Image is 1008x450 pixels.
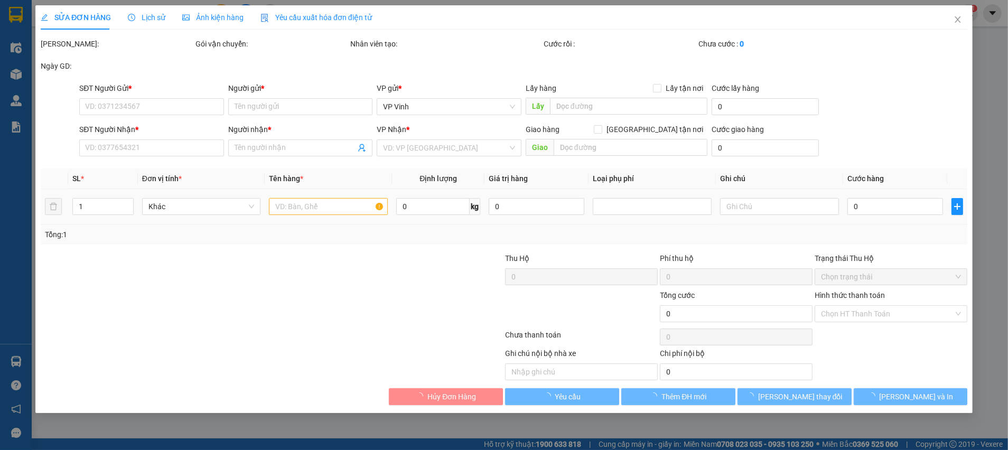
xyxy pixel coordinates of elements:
b: 0 [740,40,744,48]
button: Yêu cầu [505,388,619,405]
span: loading [543,392,555,400]
button: Thêm ĐH mới [621,388,735,405]
label: Cước lấy hàng [712,84,759,92]
input: Dọc đường [554,139,707,156]
li: Hotline: 02386655777, 02462925925, 0944789456 [99,39,442,52]
span: loading [416,392,427,400]
button: [PERSON_NAME] và In [853,388,967,405]
span: Lấy tận nơi [661,82,707,94]
span: Lấy hàng [526,84,556,92]
span: Hủy Đơn Hàng [427,391,476,402]
span: picture [182,14,190,21]
button: [PERSON_NAME] thay đổi [738,388,852,405]
span: Yêu cầu [555,391,581,402]
span: VP Vinh [383,99,515,115]
span: Giao hàng [526,125,559,134]
span: Định lượng [419,174,457,183]
div: Gói vận chuyển: [195,38,348,50]
span: [PERSON_NAME] và In [879,391,953,402]
div: Cước rồi : [544,38,696,50]
span: edit [41,14,48,21]
button: Close [943,5,973,35]
button: plus [951,198,963,215]
button: Hủy Đơn Hàng [389,388,503,405]
span: Lịch sử [128,13,165,22]
div: SĐT Người Gửi [79,82,224,94]
span: SL [72,174,81,183]
div: Tổng: 1 [45,229,389,240]
b: GỬI : VP Vinh [13,77,100,94]
span: loading [746,392,758,400]
span: Lấy [526,98,550,115]
div: Nhân viên tạo: [350,38,542,50]
div: Chưa cước : [698,38,851,50]
div: SĐT Người Nhận [79,124,224,135]
span: Tên hàng [269,174,303,183]
li: [PERSON_NAME], [PERSON_NAME] [99,26,442,39]
div: Người gửi [228,82,373,94]
input: VD: Bàn, Ghế [269,198,388,215]
div: Chi phí nội bộ [660,348,813,363]
span: close [954,15,962,24]
span: kg [470,198,480,215]
span: Khác [148,199,254,214]
span: loading [867,392,879,400]
span: Tổng cước [660,291,695,299]
div: VP gửi [377,82,521,94]
div: Ngày GD: [41,60,193,72]
span: Cước hàng [847,174,884,183]
img: logo.jpg [13,13,66,66]
th: Ghi chú [716,168,843,189]
span: clock-circle [128,14,135,21]
span: [PERSON_NAME] thay đổi [758,391,843,402]
button: delete [45,198,62,215]
span: loading [650,392,661,400]
img: icon [260,14,269,22]
span: SỬA ĐƠN HÀNG [41,13,111,22]
div: Người nhận [228,124,373,135]
span: Thêm ĐH mới [661,391,706,402]
span: [GEOGRAPHIC_DATA] tận nơi [602,124,707,135]
span: user-add [358,144,366,152]
input: Nhập ghi chú [505,363,658,380]
span: Đơn vị tính [142,174,181,183]
input: Cước lấy hàng [712,98,819,115]
span: Giá trị hàng [489,174,528,183]
div: Trạng thái Thu Hộ [815,252,967,264]
input: Dọc đường [550,98,707,115]
input: Ghi Chú [720,198,839,215]
span: plus [952,202,963,211]
span: Thu Hộ [505,254,529,262]
div: Chưa thanh toán [504,329,659,348]
span: Chọn trạng thái [821,269,961,285]
th: Loại phụ phí [589,168,716,189]
label: Cước giao hàng [712,125,764,134]
span: VP Nhận [377,125,406,134]
span: Giao [526,139,554,156]
span: Ảnh kiện hàng [182,13,244,22]
label: Hình thức thanh toán [815,291,885,299]
div: Phí thu hộ [660,252,813,268]
div: [PERSON_NAME]: [41,38,193,50]
input: Cước giao hàng [712,139,819,156]
div: Ghi chú nội bộ nhà xe [505,348,658,363]
span: Yêu cầu xuất hóa đơn điện tử [260,13,372,22]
